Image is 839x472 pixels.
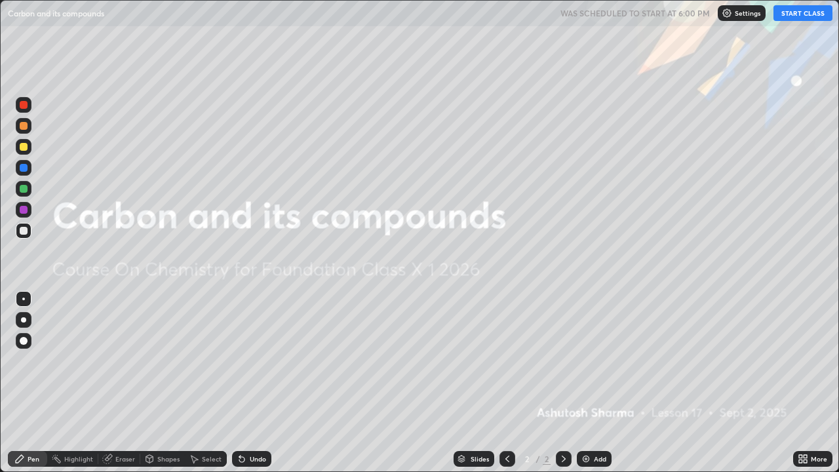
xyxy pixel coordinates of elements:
[722,8,732,18] img: class-settings-icons
[581,454,591,464] img: add-slide-button
[64,456,93,462] div: Highlight
[250,456,266,462] div: Undo
[202,456,222,462] div: Select
[594,456,606,462] div: Add
[471,456,489,462] div: Slides
[28,456,39,462] div: Pen
[8,8,104,18] p: Carbon and its compounds
[536,455,540,463] div: /
[560,7,710,19] h5: WAS SCHEDULED TO START AT 6:00 PM
[115,456,135,462] div: Eraser
[811,456,827,462] div: More
[157,456,180,462] div: Shapes
[735,10,760,16] p: Settings
[520,455,534,463] div: 2
[773,5,832,21] button: START CLASS
[543,453,551,465] div: 2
